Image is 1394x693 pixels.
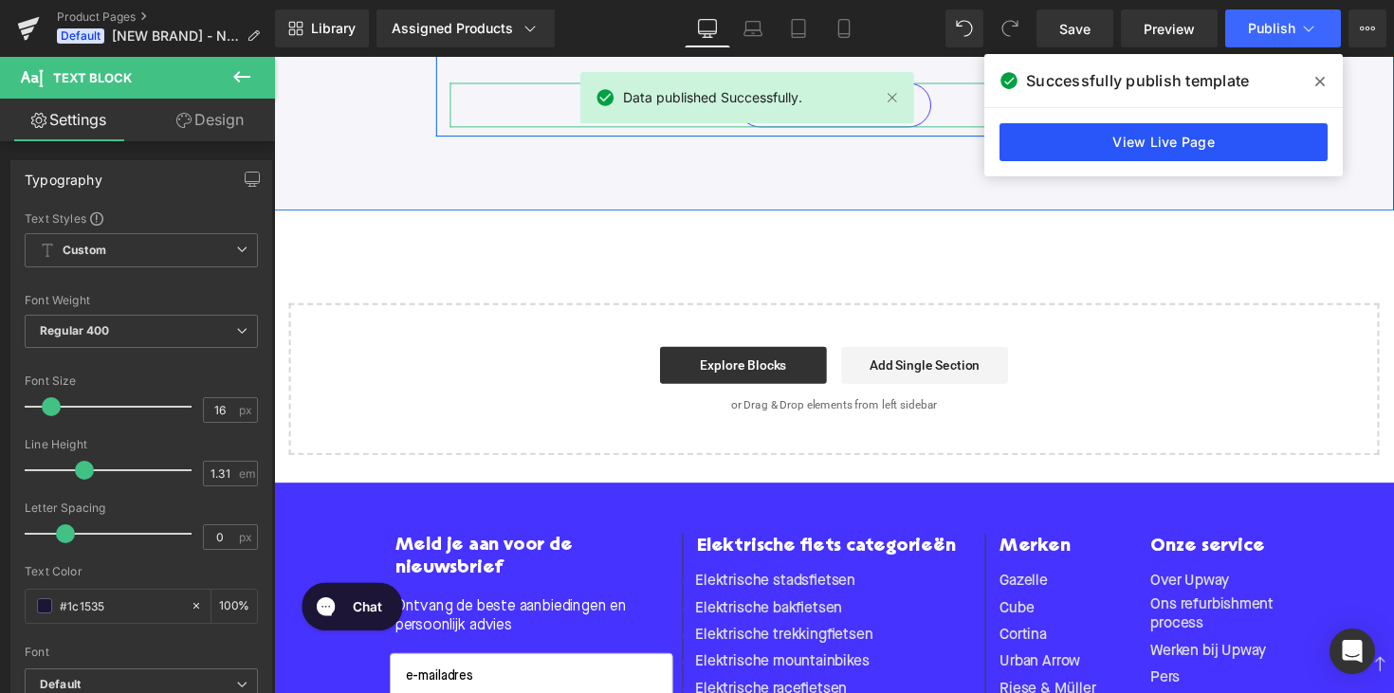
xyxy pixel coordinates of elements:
[25,294,258,307] div: Font Weight
[25,646,258,659] div: Font
[311,20,356,37] span: Library
[581,297,752,335] a: Add Single Section
[743,638,842,658] a: Riese & Müller
[40,323,110,337] b: Regular 400
[53,70,132,85] span: Text Block
[119,611,409,658] input: e-mailadres
[211,590,257,623] div: %
[392,19,540,38] div: Assigned Products
[25,502,258,515] div: Letter Spacing
[25,374,258,388] div: Font Size
[898,488,1024,515] h5: Onze service
[743,611,826,630] a: Urban Arrow
[1059,19,1091,39] span: Save
[1248,21,1295,36] span: Publish
[239,404,255,416] span: px
[239,467,255,480] span: em
[40,677,81,693] i: Default
[821,9,867,47] a: Mobile
[275,9,369,47] a: New Library
[1000,123,1328,161] a: View Live Page
[124,556,361,591] span: Ontvang de beste aanbiedingen en persoonlijk advies
[595,38,614,61] a: Expand / Collapse
[46,350,1102,363] p: or Drag & Drop elements from left sidebar
[743,556,779,575] a: Cube
[898,627,927,647] a: Pers
[553,38,595,61] span: Button
[431,579,614,607] a: Elektrische trekkingfietsen
[1144,19,1195,39] span: Preview
[124,491,305,533] span: Meld je aan voor de nieuwsbrief
[239,531,255,543] span: px
[623,87,802,108] span: Data published Successfully.
[475,27,673,72] a: Lees de volledige FAQ
[991,9,1029,47] button: Redo
[25,565,258,578] div: Text Color
[898,599,1017,619] a: Werken bij Upway
[431,552,582,579] a: Elektrische bakfietsen
[1026,69,1249,92] span: Successfully publish template
[431,634,587,662] a: Elektrische racefietsen
[1225,9,1341,47] button: Publish
[743,488,870,515] h5: Merken
[685,9,730,47] a: Desktop
[57,28,104,44] span: Default
[1348,9,1386,47] button: More
[743,583,792,603] a: Cortina
[57,9,275,25] a: Product Pages
[898,552,1024,592] a: Ons refurbishment process
[25,210,258,226] div: Text Styles
[730,9,776,47] a: Laptop
[945,9,983,47] button: Undo
[112,28,239,44] span: [NEW BRAND] - NL Product Page V2 - 28/08
[395,297,566,335] a: Explore Blocks
[743,528,793,548] a: Gazelle
[25,438,258,451] div: Line Height
[500,40,649,60] span: Lees de volledige FAQ
[431,524,596,552] a: Elektrische stadsfietsen
[898,528,979,548] a: Over Upway
[1121,9,1218,47] a: Preview
[141,99,279,141] a: Design
[60,595,181,616] input: Color
[19,532,141,594] iframe: Gorgias live chat messenger
[63,243,106,259] b: Custom
[25,161,102,188] div: Typography
[433,488,714,515] h5: Elektrische fiets categorieën
[431,607,610,634] a: Elektrische mountainbikes
[1330,629,1375,674] div: Open Intercom Messenger
[776,9,821,47] a: Tablet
